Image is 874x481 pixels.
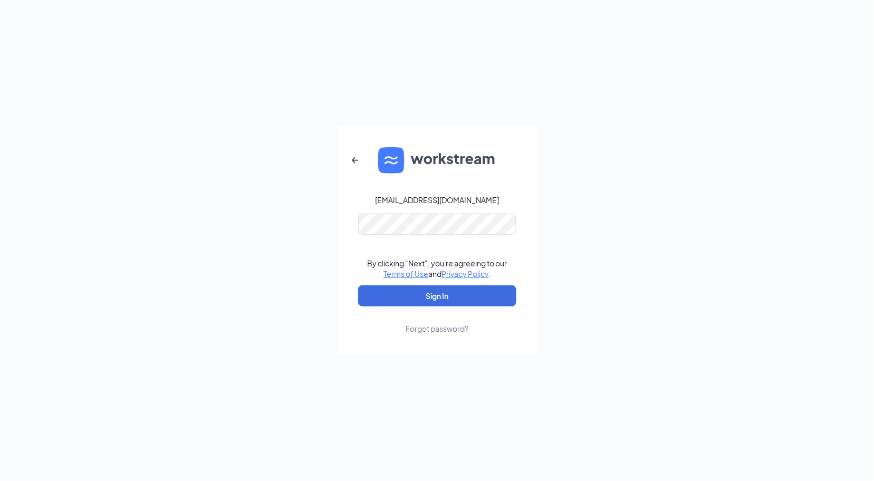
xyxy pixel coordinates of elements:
[441,269,488,278] a: Privacy Policy
[378,147,496,174] img: WS logo and Workstream text
[383,269,428,278] a: Terms of Use
[406,323,468,334] div: Forgot password?
[358,285,516,306] button: Sign In
[375,195,499,205] div: [EMAIL_ADDRESS][DOMAIN_NAME]
[349,154,361,167] svg: ArrowLeftNew
[367,258,507,279] div: By clicking "Next", you're agreeing to our and .
[406,306,468,334] a: Forgot password?
[342,148,368,173] button: ArrowLeftNew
